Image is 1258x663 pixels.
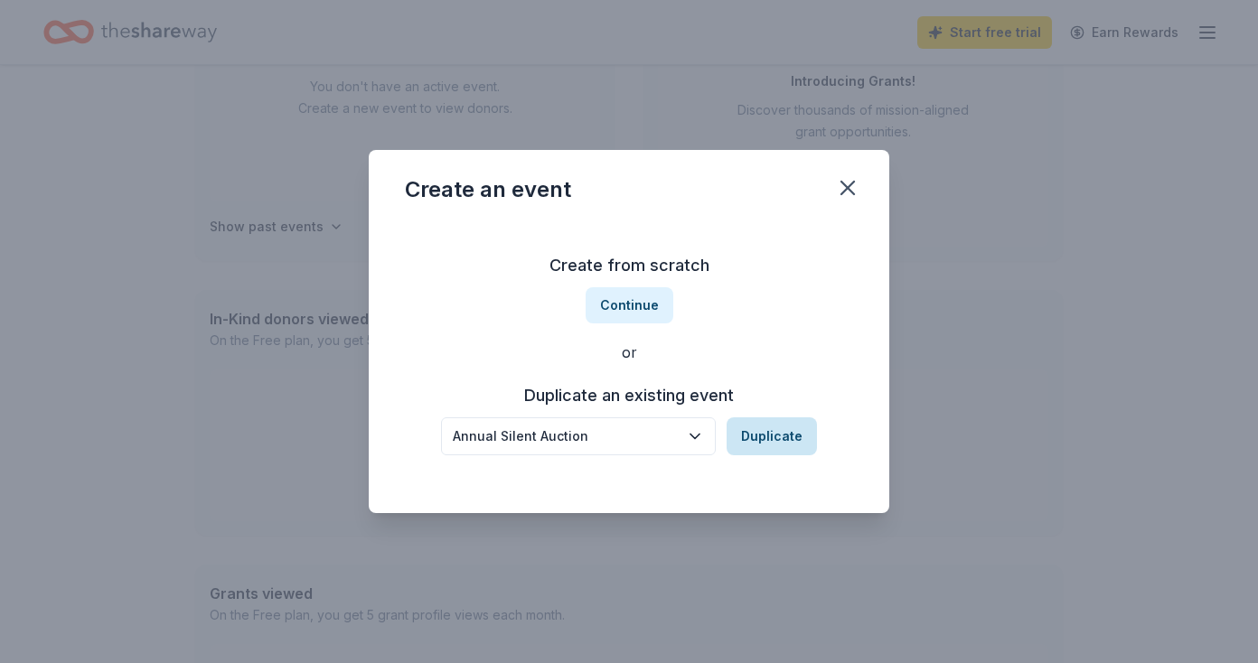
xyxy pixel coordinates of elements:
button: Continue [586,287,673,323]
div: Create an event [405,175,571,204]
div: or [405,341,853,363]
div: Annual Silent Auction [453,425,679,447]
button: Annual Silent Auction [441,417,716,455]
h3: Duplicate an existing event [441,381,817,410]
h3: Create from scratch [405,251,853,280]
button: Duplicate [727,417,817,455]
